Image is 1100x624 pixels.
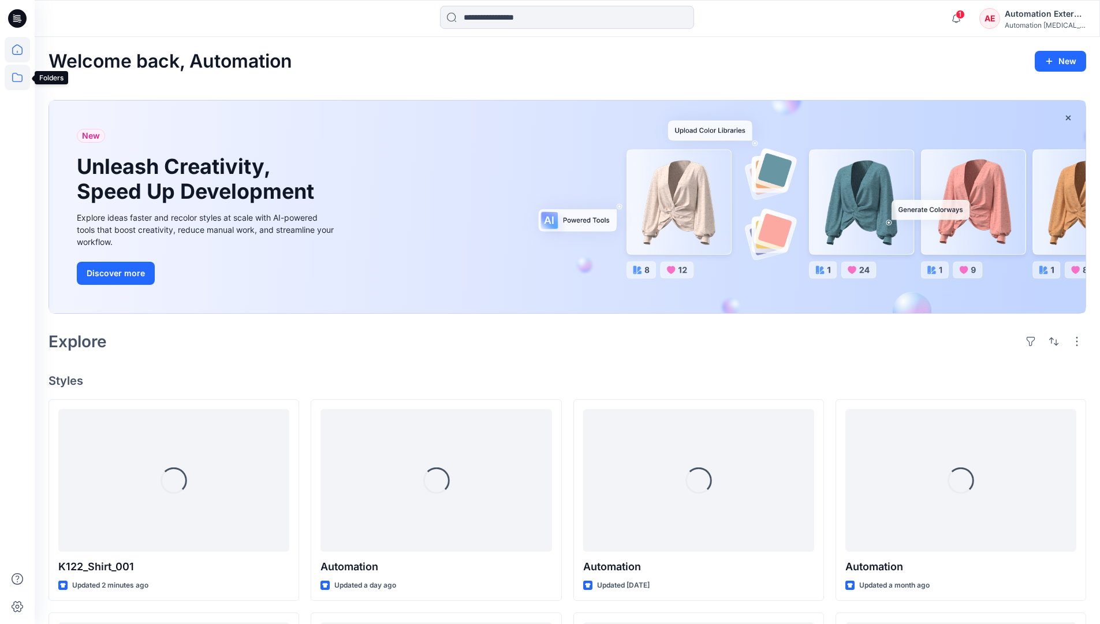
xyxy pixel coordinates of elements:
[49,332,107,351] h2: Explore
[583,559,814,575] p: Automation
[58,559,289,575] p: K122_Shirt_001
[77,262,155,285] button: Discover more
[77,154,319,204] h1: Unleash Creativity, Speed Up Development
[77,262,337,285] a: Discover more
[956,10,965,19] span: 1
[845,559,1076,575] p: Automation
[1035,51,1086,72] button: New
[597,580,650,592] p: Updated [DATE]
[77,211,337,248] div: Explore ideas faster and recolor styles at scale with AI-powered tools that boost creativity, red...
[979,8,1000,29] div: AE
[1005,7,1086,21] div: Automation External
[49,374,1086,388] h4: Styles
[82,129,100,143] span: New
[320,559,551,575] p: Automation
[859,580,930,592] p: Updated a month ago
[1005,21,1086,29] div: Automation [MEDICAL_DATA]...
[49,51,292,72] h2: Welcome back, Automation
[334,580,396,592] p: Updated a day ago
[72,580,148,592] p: Updated 2 minutes ago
